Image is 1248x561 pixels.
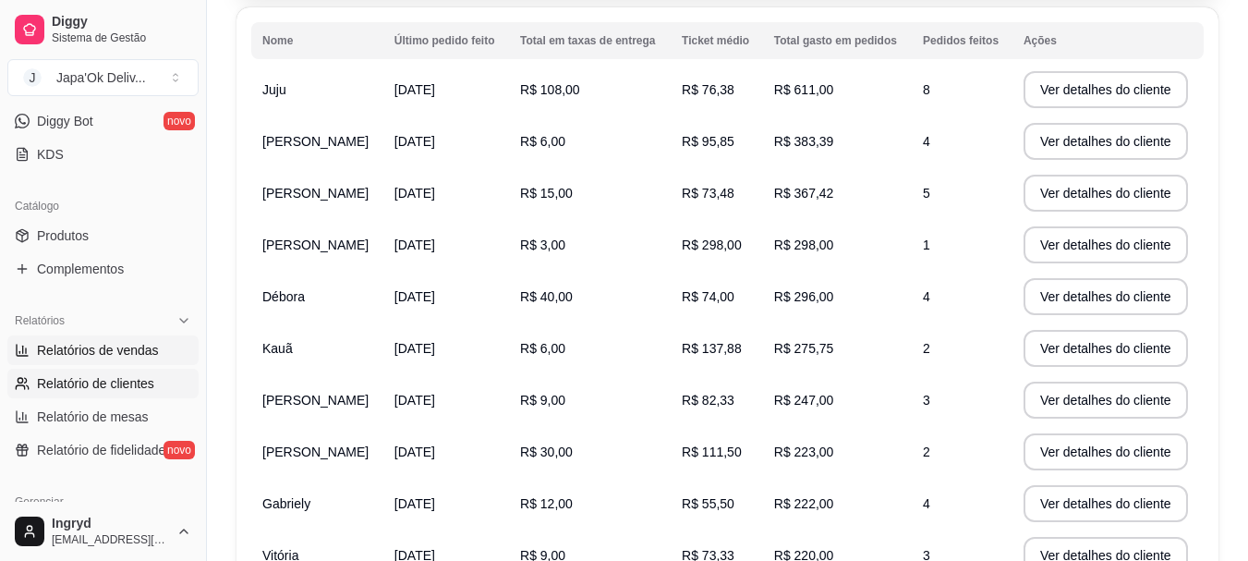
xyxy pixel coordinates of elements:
a: Relatórios de vendas [7,335,199,365]
span: Relatórios de vendas [37,341,159,360]
span: [PERSON_NAME] [262,445,369,459]
span: [DATE] [394,238,435,252]
button: Ver detalhes do cliente [1024,71,1188,108]
button: Ingryd[EMAIL_ADDRESS][DOMAIN_NAME] [7,509,199,554]
span: R$ 111,50 [682,445,742,459]
a: KDS [7,140,199,169]
a: Relatório de mesas [7,402,199,432]
span: R$ 298,00 [682,238,742,252]
span: R$ 223,00 [774,445,834,459]
span: R$ 108,00 [520,82,580,97]
button: Ver detalhes do cliente [1024,433,1188,470]
span: R$ 3,00 [520,238,565,252]
span: Juju [262,82,286,97]
span: [PERSON_NAME] [262,186,369,201]
span: R$ 12,00 [520,496,573,511]
span: 1 [923,238,930,252]
span: 4 [923,134,930,149]
span: R$ 82,33 [682,393,734,408]
button: Ver detalhes do cliente [1024,175,1188,212]
span: Complementos [37,260,124,278]
span: R$ 383,39 [774,134,834,149]
th: Pedidos feitos [912,22,1012,59]
button: Ver detalhes do cliente [1024,382,1188,419]
span: [DATE] [394,289,435,304]
button: Ver detalhes do cliente [1024,485,1188,522]
span: [DATE] [394,341,435,356]
span: [PERSON_NAME] [262,238,369,252]
span: R$ 296,00 [774,289,834,304]
span: R$ 9,00 [520,393,565,408]
th: Total gasto em pedidos [763,22,912,59]
span: [DATE] [394,496,435,511]
span: R$ 74,00 [682,289,734,304]
span: R$ 55,50 [682,496,734,511]
span: R$ 275,75 [774,341,834,356]
span: Débora [262,289,305,304]
div: Catálogo [7,191,199,221]
span: 8 [923,82,930,97]
th: Ações [1012,22,1204,59]
span: R$ 15,00 [520,186,573,201]
a: Diggy Botnovo [7,106,199,136]
span: R$ 6,00 [520,341,565,356]
button: Ver detalhes do cliente [1024,278,1188,315]
span: J [23,68,42,87]
th: Total em taxas de entrega [509,22,671,59]
span: Ingryd [52,516,169,532]
a: Relatório de clientes [7,369,199,398]
span: Relatório de clientes [37,374,154,393]
span: KDS [37,145,64,164]
span: 2 [923,445,930,459]
button: Select a team [7,59,199,96]
span: R$ 222,00 [774,496,834,511]
span: [DATE] [394,82,435,97]
span: R$ 298,00 [774,238,834,252]
span: R$ 247,00 [774,393,834,408]
span: [DATE] [394,134,435,149]
span: 4 [923,496,930,511]
span: R$ 30,00 [520,445,573,459]
th: Ticket médio [671,22,763,59]
button: Ver detalhes do cliente [1024,330,1188,367]
span: Produtos [37,226,89,245]
span: Gabriely [262,496,310,511]
button: Ver detalhes do cliente [1024,123,1188,160]
span: [EMAIL_ADDRESS][DOMAIN_NAME] [52,532,169,547]
span: R$ 73,48 [682,186,734,201]
span: R$ 137,88 [682,341,742,356]
th: Último pedido feito [383,22,509,59]
span: R$ 6,00 [520,134,565,149]
span: [DATE] [394,445,435,459]
th: Nome [251,22,383,59]
span: 3 [923,393,930,408]
span: 2 [923,341,930,356]
span: Relatório de mesas [37,408,149,426]
span: 5 [923,186,930,201]
span: 4 [923,289,930,304]
a: Complementos [7,254,199,284]
span: [DATE] [394,186,435,201]
span: R$ 611,00 [774,82,834,97]
a: Relatório de fidelidadenovo [7,435,199,465]
span: [DATE] [394,393,435,408]
span: Kauã [262,341,293,356]
div: Japa'Ok Deliv ... [56,68,146,87]
span: Diggy Bot [37,112,93,130]
span: Sistema de Gestão [52,30,191,45]
a: DiggySistema de Gestão [7,7,199,52]
button: Ver detalhes do cliente [1024,226,1188,263]
span: R$ 40,00 [520,289,573,304]
span: Relatório de fidelidade [37,441,165,459]
span: Relatórios [15,313,65,328]
a: Produtos [7,221,199,250]
span: [PERSON_NAME] [262,134,369,149]
span: Diggy [52,14,191,30]
span: R$ 367,42 [774,186,834,201]
span: R$ 76,38 [682,82,734,97]
span: R$ 95,85 [682,134,734,149]
div: Gerenciar [7,487,199,517]
span: [PERSON_NAME] [262,393,369,408]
